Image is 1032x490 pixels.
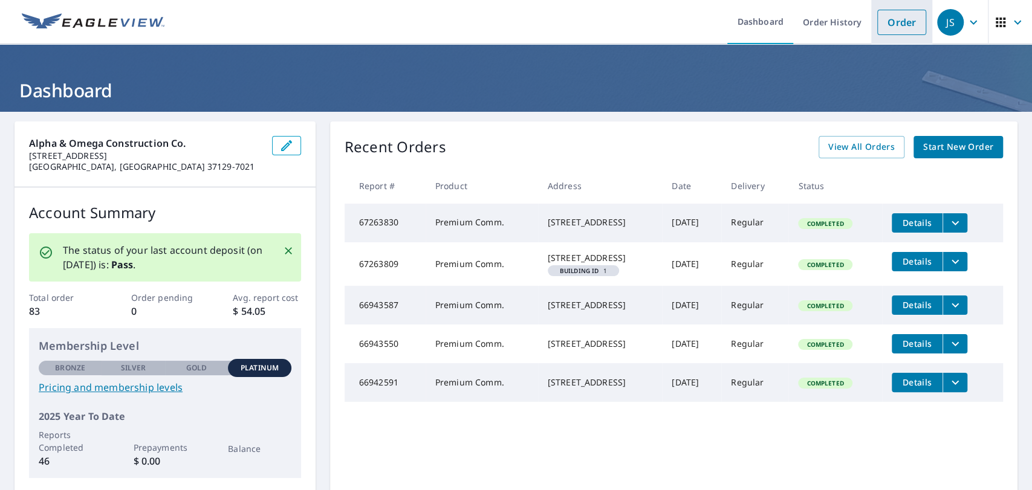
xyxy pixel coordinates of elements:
[15,78,1017,103] h1: Dashboard
[899,256,935,267] span: Details
[662,204,721,242] td: [DATE]
[426,286,538,324] td: Premium Comm.
[29,304,97,318] p: 83
[899,299,935,311] span: Details
[426,363,538,402] td: Premium Comm.
[548,216,653,228] div: [STREET_ADDRESS]
[943,252,967,271] button: filesDropdownBtn-67263809
[828,140,895,155] span: View All Orders
[892,252,943,271] button: detailsBtn-67263809
[29,150,262,161] p: [STREET_ADDRESS]
[426,242,538,286] td: Premium Comm.
[548,299,653,311] div: [STREET_ADDRESS]
[892,295,943,315] button: detailsBtn-66943587
[548,252,653,264] div: [STREET_ADDRESS]
[923,140,993,155] span: Start New Order
[39,380,291,395] a: Pricing and membership levels
[799,260,851,269] span: Completed
[877,10,926,35] a: Order
[426,324,538,363] td: Premium Comm.
[662,363,721,402] td: [DATE]
[121,363,146,373] p: Silver
[131,304,199,318] p: 0
[892,213,943,233] button: detailsBtn-67263830
[345,168,426,204] th: Report #
[662,324,721,363] td: [DATE]
[788,168,882,204] th: Status
[914,136,1003,158] a: Start New Order
[943,334,967,353] button: filesDropdownBtn-66943550
[662,286,721,324] td: [DATE]
[345,204,426,242] td: 67263830
[721,363,788,402] td: Regular
[899,338,935,349] span: Details
[345,286,426,324] td: 66943587
[819,136,904,158] a: View All Orders
[538,168,663,204] th: Address
[548,376,653,388] div: [STREET_ADDRESS]
[799,219,851,228] span: Completed
[892,334,943,353] button: detailsBtn-66943550
[721,204,788,242] td: Regular
[943,295,967,315] button: filesDropdownBtn-66943587
[943,373,967,392] button: filesDropdownBtn-66942591
[39,338,291,354] p: Membership Level
[29,161,262,172] p: [GEOGRAPHIC_DATA], [GEOGRAPHIC_DATA] 37129-7021
[134,454,196,468] p: $ 0.00
[426,204,538,242] td: Premium Comm.
[131,291,199,304] p: Order pending
[29,136,262,150] p: Alpha & Omega Construction Co.
[560,268,599,274] em: Building ID
[892,373,943,392] button: detailsBtn-66942591
[899,376,935,388] span: Details
[553,268,615,274] span: 1
[241,363,279,373] p: Platinum
[548,338,653,350] div: [STREET_ADDRESS]
[426,168,538,204] th: Product
[134,441,196,454] p: Prepayments
[39,454,102,468] p: 46
[233,304,300,318] p: $ 54.05
[345,136,446,158] p: Recent Orders
[345,242,426,286] td: 67263809
[721,324,788,363] td: Regular
[799,301,851,310] span: Completed
[345,363,426,402] td: 66942591
[55,363,85,373] p: Bronze
[233,291,300,304] p: Avg. report cost
[228,442,291,455] p: Balance
[899,217,935,228] span: Details
[29,202,301,224] p: Account Summary
[721,286,788,324] td: Regular
[799,379,851,387] span: Completed
[186,363,207,373] p: Gold
[111,258,134,271] b: Pass
[943,213,967,233] button: filesDropdownBtn-67263830
[39,409,291,424] p: 2025 Year To Date
[799,340,851,349] span: Completed
[281,243,296,259] button: Close
[662,242,721,286] td: [DATE]
[721,242,788,286] td: Regular
[22,13,164,31] img: EV Logo
[39,428,102,454] p: Reports Completed
[937,9,964,36] div: JS
[29,291,97,304] p: Total order
[662,168,721,204] th: Date
[345,324,426,363] td: 66943550
[721,168,788,204] th: Delivery
[63,243,268,272] p: The status of your last account deposit (on [DATE]) is: .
